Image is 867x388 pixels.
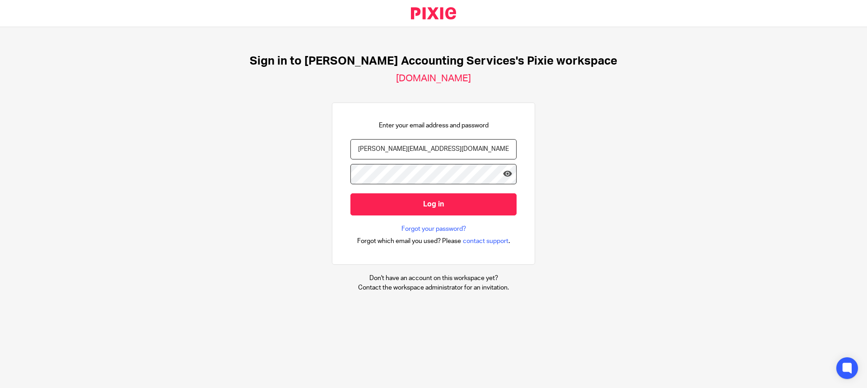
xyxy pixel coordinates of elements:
p: Don't have an account on this workspace yet? [358,274,509,283]
a: Forgot your password? [401,224,466,234]
div: . [357,236,510,246]
input: Log in [350,193,517,215]
h2: [DOMAIN_NAME] [396,73,471,84]
h1: Sign in to [PERSON_NAME] Accounting Services's Pixie workspace [250,54,617,68]
span: Forgot which email you used? Please [357,237,461,246]
span: contact support [463,237,508,246]
p: Enter your email address and password [379,121,489,130]
input: name@example.com [350,139,517,159]
p: Contact the workspace administrator for an invitation. [358,283,509,292]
